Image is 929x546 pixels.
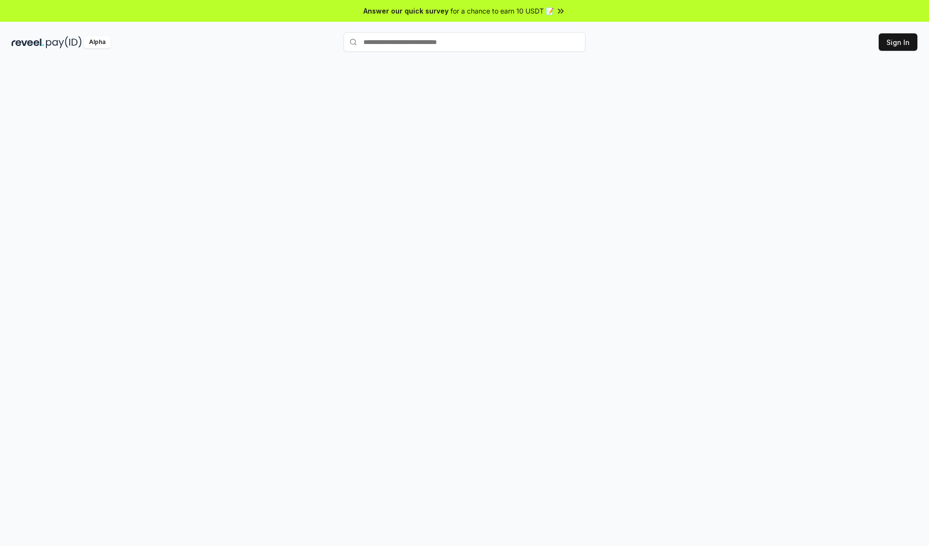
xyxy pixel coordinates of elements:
img: reveel_dark [12,36,44,48]
img: pay_id [46,36,82,48]
div: Alpha [84,36,111,48]
span: for a chance to earn 10 USDT 📝 [450,6,554,16]
button: Sign In [879,33,917,51]
span: Answer our quick survey [363,6,449,16]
